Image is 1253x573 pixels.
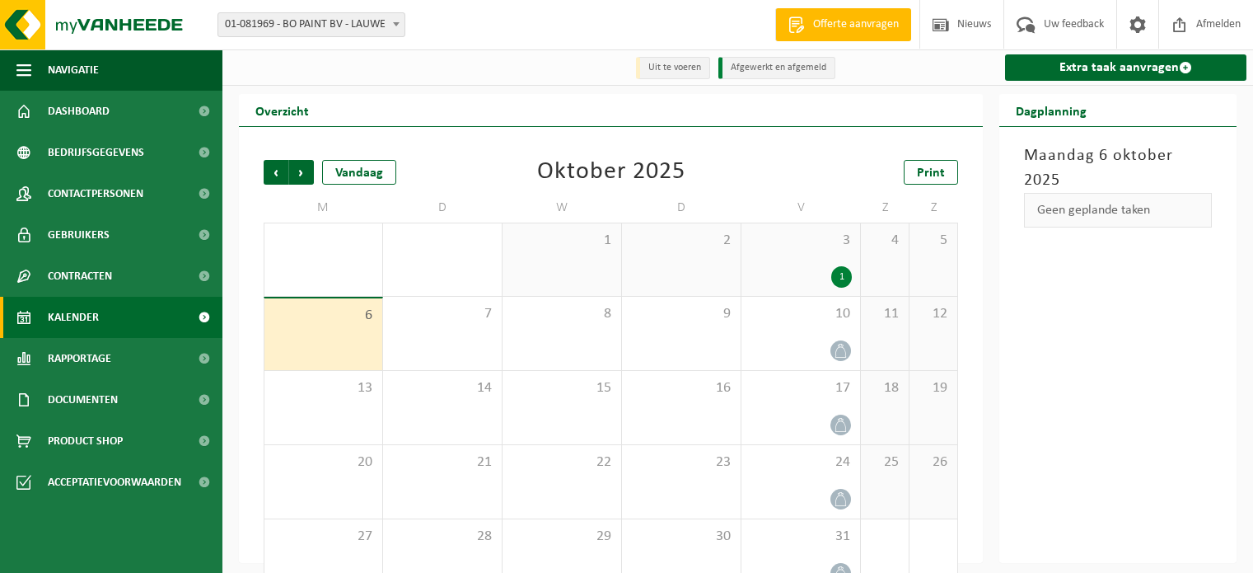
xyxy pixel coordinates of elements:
[289,160,314,185] span: Volgende
[630,232,732,250] span: 2
[869,232,900,250] span: 4
[869,453,900,472] span: 25
[511,528,613,546] span: 29
[511,379,613,397] span: 15
[239,94,325,126] h2: Overzicht
[630,379,732,397] span: 16
[322,160,396,185] div: Vandaag
[48,49,99,91] span: Navigatie
[918,232,949,250] span: 5
[511,232,613,250] span: 1
[273,528,374,546] span: 27
[750,379,852,397] span: 17
[750,305,852,323] span: 10
[218,13,404,36] span: 01-081969 - BO PAINT BV - LAUWE
[861,193,909,223] td: Z
[909,193,958,223] td: Z
[918,379,949,397] span: 19
[718,57,835,79] li: Afgewerkt en afgemeld
[264,193,383,223] td: M
[775,8,911,41] a: Offerte aanvragen
[383,193,503,223] td: D
[48,297,99,338] span: Kalender
[750,232,852,250] span: 3
[750,528,852,546] span: 31
[391,305,493,323] span: 7
[48,214,110,256] span: Gebruikers
[918,305,949,323] span: 12
[630,528,732,546] span: 30
[391,453,493,472] span: 21
[273,307,374,325] span: 6
[630,453,732,472] span: 23
[511,305,613,323] span: 8
[869,305,900,323] span: 11
[217,12,405,37] span: 01-081969 - BO PAINT BV - LAUWE
[537,160,685,185] div: Oktober 2025
[918,453,949,472] span: 26
[48,420,123,462] span: Product Shop
[48,338,111,379] span: Rapportage
[869,379,900,397] span: 18
[831,266,852,288] div: 1
[809,16,903,33] span: Offerte aanvragen
[1024,193,1212,228] div: Geen geplande taken
[904,160,958,185] a: Print
[630,305,732,323] span: 9
[48,173,143,214] span: Contactpersonen
[750,453,852,472] span: 24
[999,94,1103,126] h2: Dagplanning
[511,453,613,472] span: 22
[636,57,710,79] li: Uit te voeren
[391,379,493,397] span: 14
[741,193,861,223] td: V
[48,132,144,173] span: Bedrijfsgegevens
[503,193,622,223] td: W
[1024,143,1212,193] h3: Maandag 6 oktober 2025
[48,91,110,132] span: Dashboard
[273,379,374,397] span: 13
[48,379,118,420] span: Documenten
[273,453,374,472] span: 20
[391,528,493,546] span: 28
[264,160,288,185] span: Vorige
[622,193,741,223] td: D
[1005,54,1246,81] a: Extra taak aanvragen
[48,256,112,297] span: Contracten
[917,167,945,180] span: Print
[48,462,181,503] span: Acceptatievoorwaarden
